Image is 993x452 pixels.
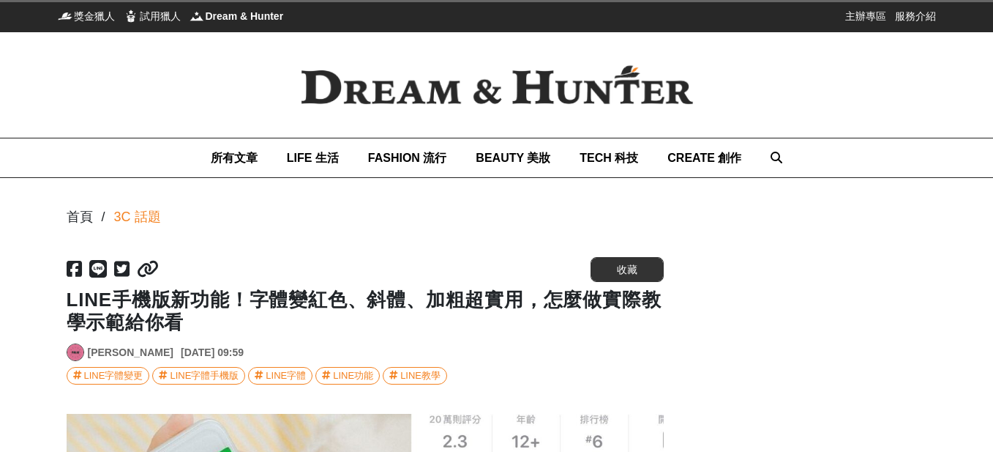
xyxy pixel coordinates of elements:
span: BEAUTY 美妝 [476,152,550,164]
div: [DATE] 09:59 [181,345,244,360]
span: CREATE 創作 [667,152,741,164]
a: 試用獵人試用獵人 [124,9,181,23]
a: CREATE 創作 [667,138,741,177]
h1: LINE手機版新功能！字體變紅色、斜體、加粗超實用，怎麼做實際教學示範給你看 [67,289,664,334]
div: 首頁 [67,207,93,227]
span: TECH 科技 [580,152,638,164]
a: 獎金獵人獎金獵人 [58,9,115,23]
div: LINE字體 [266,368,306,384]
a: FASHION 流行 [368,138,447,177]
div: LINE字體變更 [84,368,143,384]
a: 主辦專區 [845,9,886,23]
div: LINE字體手機版 [170,368,239,384]
div: LINE功能 [333,368,373,384]
a: 服務介紹 [895,9,936,23]
img: 試用獵人 [124,9,138,23]
img: Avatar [67,344,83,360]
a: [PERSON_NAME] [88,345,173,360]
a: 所有文章 [211,138,258,177]
span: 所有文章 [211,152,258,164]
span: 試用獵人 [140,9,181,23]
img: Dream & Hunter [190,9,204,23]
a: TECH 科技 [580,138,638,177]
button: 收藏 [591,257,664,282]
a: LINE字體手機版 [152,367,245,385]
a: LINE教學 [383,367,447,385]
a: LINE字體變更 [67,367,150,385]
img: 獎金獵人 [58,9,72,23]
span: 獎金獵人 [74,9,115,23]
a: Dream & HunterDream & Hunter [190,9,284,23]
span: Dream & Hunter [206,9,284,23]
span: FASHION 流行 [368,152,447,164]
div: LINE教學 [400,368,441,384]
span: LIFE 生活 [287,152,339,164]
div: / [102,207,105,227]
a: LINE功能 [315,367,380,385]
a: 3C 話題 [114,207,161,227]
img: Dream & Hunter [277,42,716,128]
a: LINE字體 [248,367,312,385]
a: Avatar [67,344,84,361]
a: BEAUTY 美妝 [476,138,550,177]
a: LIFE 生活 [287,138,339,177]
